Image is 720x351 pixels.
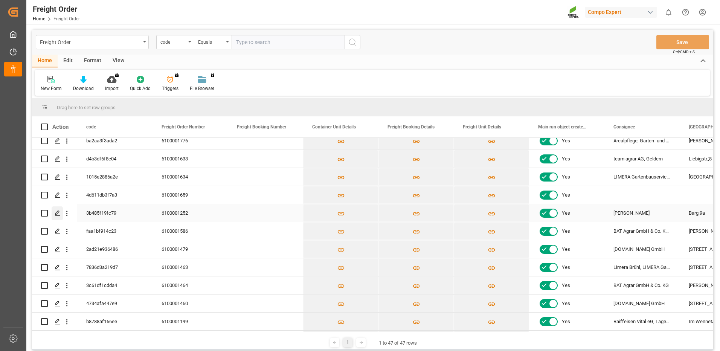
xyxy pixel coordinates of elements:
div: Action [52,124,69,130]
span: Yes [562,331,570,348]
span: Ctrl/CMD + S [673,49,695,55]
span: Yes [562,313,570,330]
div: Edit [58,55,78,67]
img: Screenshot%202023-09-29%20at%2010.02.21.png_1712312052.png [567,6,580,19]
div: 7836d3a219d7 [77,258,153,276]
div: [PERSON_NAME] [604,204,680,222]
div: Home [32,55,58,67]
div: Press SPACE to select this row. [32,258,77,276]
div: Press SPACE to select this row. [32,240,77,258]
span: Yes [562,295,570,312]
div: d4b3df6f8e04 [77,150,153,168]
div: 6100001586 [153,222,228,240]
div: 3c61df1cdda4 [77,276,153,294]
button: open menu [194,35,232,49]
span: Freight Order Number [162,124,205,130]
div: 6100001633 [153,150,228,168]
div: team agrar AG, Geldern [604,150,680,168]
div: 6100001464 [153,276,228,294]
div: 6100001460 [153,295,228,312]
div: ba2aa3f3ada2 [77,132,153,150]
div: Format [78,55,107,67]
div: Press SPACE to select this row. [32,276,77,295]
div: 6100001634 [153,168,228,186]
div: 4d611db3f7a3 [77,186,153,204]
span: Yes [562,168,570,186]
div: code [160,37,186,46]
span: Yes [562,259,570,276]
button: open menu [36,35,149,49]
div: [DOMAIN_NAME] GmbH [604,240,680,258]
div: 2ad21e936486 [77,240,153,258]
div: Press SPACE to select this row. [32,204,77,222]
div: 6100001199 [153,313,228,330]
div: b8788af166ee [77,313,153,330]
span: code [86,124,96,130]
div: New Form [41,85,62,92]
div: BAT Agrar GmbH & Co. KG [604,276,680,294]
button: search button [345,35,360,49]
div: LIMERA Gartenbauservice GmbH & Co. [604,168,680,186]
div: Press SPACE to select this row. [32,313,77,331]
span: Container Unit Details [312,124,356,130]
span: Drag here to set row groups [57,105,116,110]
button: Save [656,35,709,49]
div: ZG [GEOGRAPHIC_DATA] [604,331,680,348]
div: 6100001659 [153,186,228,204]
div: Download [73,85,94,92]
span: Freight Booking Number [237,124,286,130]
div: Raiffeisen Vital eG, Lager Bremke [604,313,680,330]
button: open menu [156,35,194,49]
span: Main run object created Status [538,124,589,130]
div: Press SPACE to select this row. [32,295,77,313]
div: 3b485f19fc79 [77,204,153,222]
div: 6100001252 [153,204,228,222]
div: Equals [198,37,224,46]
span: Consignee [613,124,635,130]
span: Yes [562,277,570,294]
div: BAT Agrar GmbH & Co. KG, Düngemittel-Grosshandel [604,222,680,240]
span: Freight Unit Details [463,124,501,130]
div: Press SPACE to select this row. [32,168,77,186]
div: View [107,55,130,67]
button: show 0 new notifications [660,4,677,21]
button: Help Center [677,4,694,21]
input: Type to search [232,35,345,49]
span: Yes [562,204,570,222]
div: 6100001776 [153,132,228,150]
div: Press SPACE to select this row. [32,331,77,349]
div: Press SPACE to select this row. [32,150,77,168]
span: Yes [562,186,570,204]
span: Yes [562,223,570,240]
div: faa1bf914c23 [77,222,153,240]
div: Press SPACE to select this row. [32,186,77,204]
div: Freight Order [40,37,140,46]
div: Arealpflege, Garten- und Landschaftspflege [604,132,680,150]
div: Press SPACE to select this row. [32,132,77,150]
button: Compo Expert [585,5,660,19]
div: Press SPACE to select this row. [32,222,77,240]
div: 6100001224 [153,331,228,348]
div: 4734afa447e9 [77,295,153,312]
div: 1 to 47 of 47 rows [379,339,417,347]
div: [DOMAIN_NAME] GmbH [604,295,680,312]
div: 1015e2886a2e [77,168,153,186]
div: 1 [343,338,352,347]
div: 022249787c19 [77,331,153,348]
div: Limera Brühl, LIMERA Gartenbauservice GmbH & Co. [604,258,680,276]
span: Freight Booking Details [387,124,435,130]
div: Freight Order [33,3,80,15]
a: Home [33,16,45,21]
div: Compo Expert [585,7,657,18]
span: Yes [562,150,570,168]
div: 6100001463 [153,258,228,276]
div: 6100001479 [153,240,228,258]
span: Yes [562,132,570,150]
span: Yes [562,241,570,258]
div: Quick Add [130,85,151,92]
